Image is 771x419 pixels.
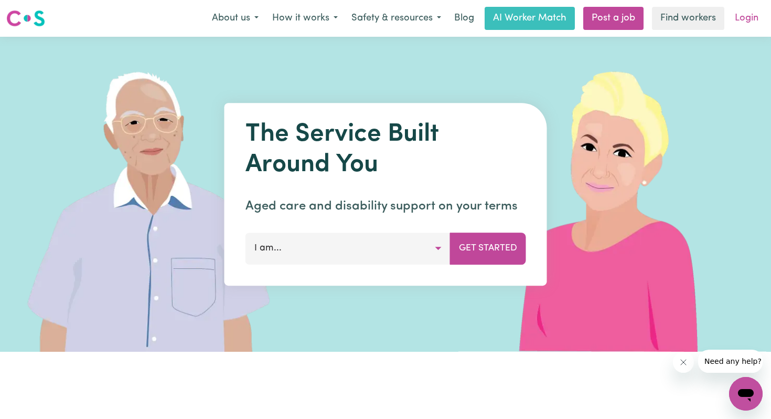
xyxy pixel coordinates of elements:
button: How it works [265,7,345,29]
button: Safety & resources [345,7,448,29]
a: AI Worker Match [485,7,575,30]
img: Careseekers logo [6,9,45,28]
a: Blog [448,7,480,30]
button: Get Started [450,233,526,264]
button: I am... [245,233,451,264]
a: Find workers [652,7,724,30]
iframe: Button to launch messaging window [729,377,763,411]
iframe: Close message [673,352,694,373]
p: Aged care and disability support on your terms [245,197,526,216]
h1: The Service Built Around You [245,120,526,180]
a: Post a job [583,7,644,30]
iframe: Message from company [698,350,763,373]
a: Careseekers logo [6,6,45,30]
button: About us [205,7,265,29]
a: Login [729,7,765,30]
